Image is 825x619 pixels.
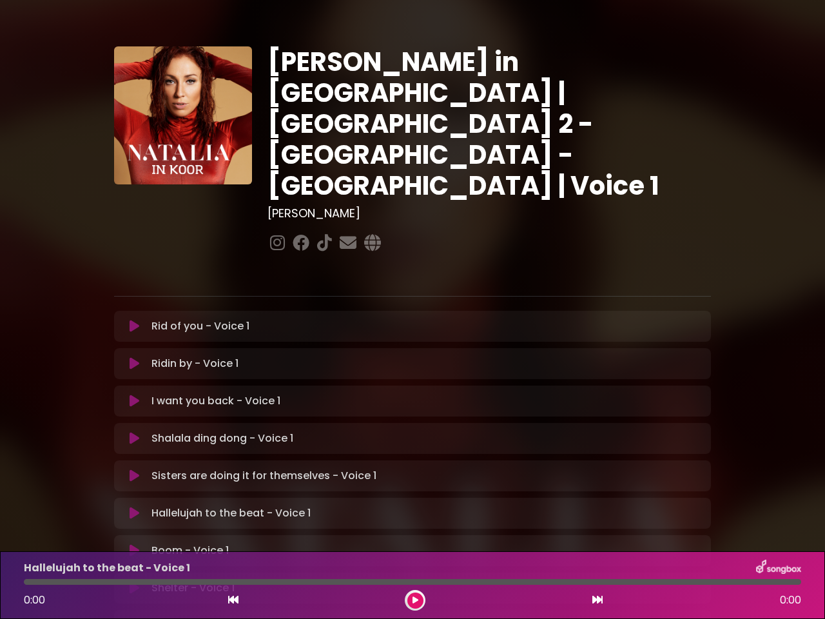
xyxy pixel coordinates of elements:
[151,356,238,371] p: Ridin by - Voice 1
[151,393,280,409] p: I want you back - Voice 1
[151,319,249,334] p: Rid of you - Voice 1
[114,46,252,184] img: YTVS25JmS9CLUqXqkEhs
[151,543,229,558] p: Boom - Voice 1
[151,431,293,446] p: Shalala ding dong - Voice 1
[24,560,190,576] p: Hallelujah to the beat - Voice 1
[780,593,801,608] span: 0:00
[151,506,311,521] p: Hallelujah to the beat - Voice 1
[151,468,376,484] p: Sisters are doing it for themselves - Voice 1
[756,560,801,576] img: songbox-logo-white.png
[24,593,45,607] span: 0:00
[267,206,712,221] h3: [PERSON_NAME]
[267,46,712,201] h1: [PERSON_NAME] in [GEOGRAPHIC_DATA] | [GEOGRAPHIC_DATA] 2 - [GEOGRAPHIC_DATA] - [GEOGRAPHIC_DATA] ...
